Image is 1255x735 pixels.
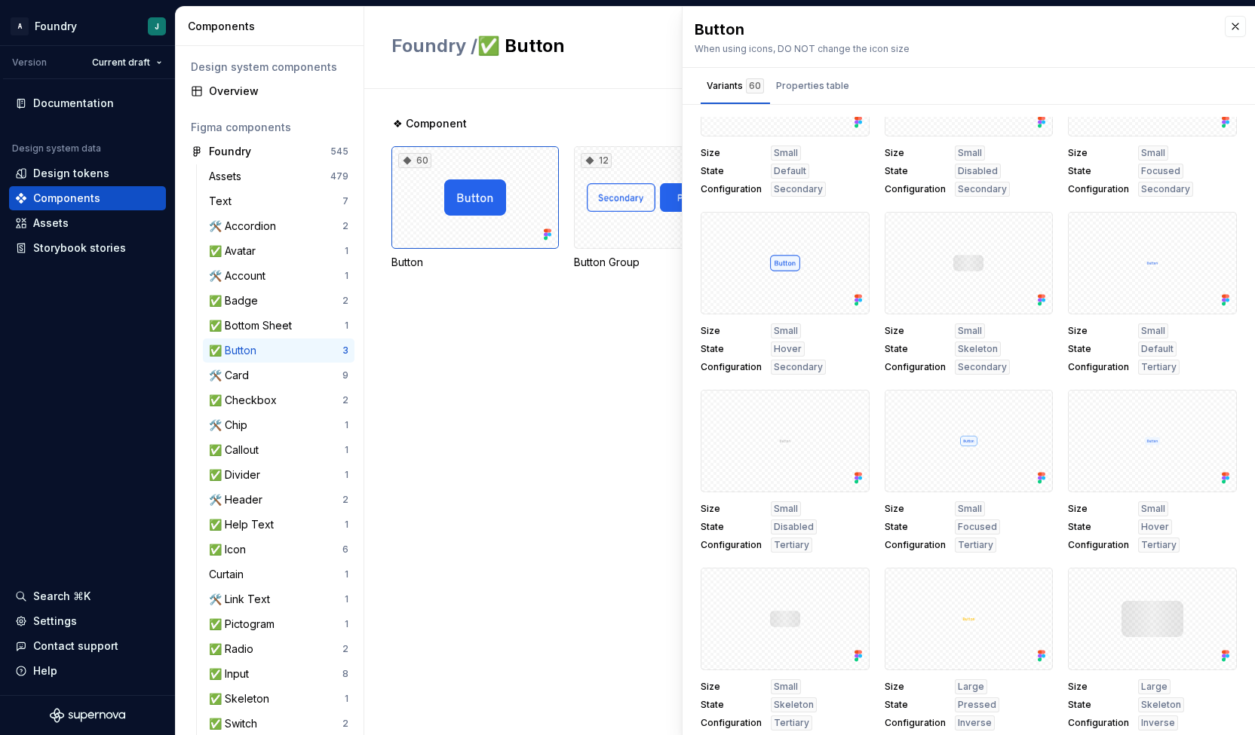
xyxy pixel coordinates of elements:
div: 2 [342,295,348,307]
span: Current draft [92,57,150,69]
div: ✅ Checkbox [209,393,283,408]
div: 7 [342,195,348,207]
div: 1 [345,568,348,580]
div: 🛠️ Accordion [209,219,282,234]
span: Large [1141,681,1168,693]
a: ✅ Divider1 [203,463,354,487]
div: Foundry [209,144,251,159]
span: Focused [958,521,997,533]
div: When using icons, DO NOT change the icon size [695,43,1210,55]
a: Design tokens [9,161,166,185]
div: Foundry [35,19,77,34]
a: ✅ Callout1 [203,438,354,462]
span: Tertiary [774,539,809,551]
span: Configuration [1068,183,1129,195]
button: Contact support [9,634,166,658]
span: Configuration [1068,717,1129,729]
span: Configuration [885,183,946,195]
span: ❖ Component [393,116,467,131]
div: Curtain [209,567,250,582]
div: ✅ Help Text [209,517,280,532]
span: Configuration [885,717,946,729]
div: 6 [342,544,348,556]
div: ✅ Button [209,343,262,358]
button: AFoundryJ [3,10,172,42]
span: State [701,521,762,533]
span: Small [774,681,798,693]
div: 1 [345,593,348,605]
span: Size [885,503,946,515]
span: Size [885,325,946,337]
div: Version [12,57,47,69]
div: Button Group [574,255,741,270]
span: Default [1141,343,1174,355]
div: 1 [345,693,348,705]
div: ✅ Divider [209,467,266,482]
span: Hover [1141,521,1169,533]
a: ✅ Button3 [203,338,354,363]
span: State [701,343,762,355]
div: 60 [746,78,764,93]
a: ✅ Badge2 [203,289,354,313]
span: State [701,165,762,177]
div: Figma components [191,120,348,135]
span: Disabled [774,521,814,533]
span: State [1068,521,1129,533]
a: Components [9,186,166,210]
div: 60 [398,153,431,168]
div: 1 [345,419,348,431]
a: ✅ Icon6 [203,537,354,562]
div: 479 [330,170,348,182]
span: Configuration [1068,539,1129,551]
div: 3 [342,345,348,357]
div: Help [33,663,57,678]
div: 545 [330,145,348,158]
button: Search ⌘K [9,584,166,608]
span: Small [958,503,982,515]
div: Contact support [33,639,118,654]
div: Design system data [12,142,101,155]
div: ✅ Skeleton [209,691,275,706]
span: State [1068,699,1129,711]
a: ✅ Radio2 [203,637,354,661]
div: 1 [345,444,348,456]
a: 🛠️ Card9 [203,363,354,387]
a: 🛠️ Link Text1 [203,587,354,611]
span: Hover [774,343,802,355]
span: Secondary [774,183,823,195]
span: State [885,521,946,533]
a: ✅ Help Text1 [203,513,354,537]
div: ✅ Badge [209,293,264,308]
div: J [155,20,159,32]
span: Large [958,681,984,693]
span: Secondary [958,183,1007,195]
span: Small [1141,325,1165,337]
div: Variants [707,78,764,93]
div: Design system components [191,60,348,75]
div: A [11,17,29,35]
div: 2 [342,394,348,406]
span: Skeleton [774,699,814,711]
span: Configuration [701,361,762,373]
span: Configuration [701,717,762,729]
span: Small [1141,147,1165,159]
span: Configuration [1068,361,1129,373]
div: Components [33,191,100,206]
span: Size [701,681,762,693]
span: Inverse [958,717,992,729]
div: 2 [342,494,348,506]
span: Size [1068,681,1129,693]
div: 🛠️ Chip [209,418,253,433]
div: 60Button [391,146,559,270]
a: 🛠️ Header2 [203,488,354,512]
a: ✅ Skeleton1 [203,687,354,711]
a: ✅ Bottom Sheet1 [203,314,354,338]
span: State [885,343,946,355]
div: Button [695,19,1210,40]
div: 🛠️ Link Text [209,592,276,607]
a: Curtain1 [203,562,354,586]
div: 2 [342,220,348,232]
span: Size [1068,503,1129,515]
div: Properties table [776,78,849,93]
h2: ✅ Button [391,34,1014,58]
